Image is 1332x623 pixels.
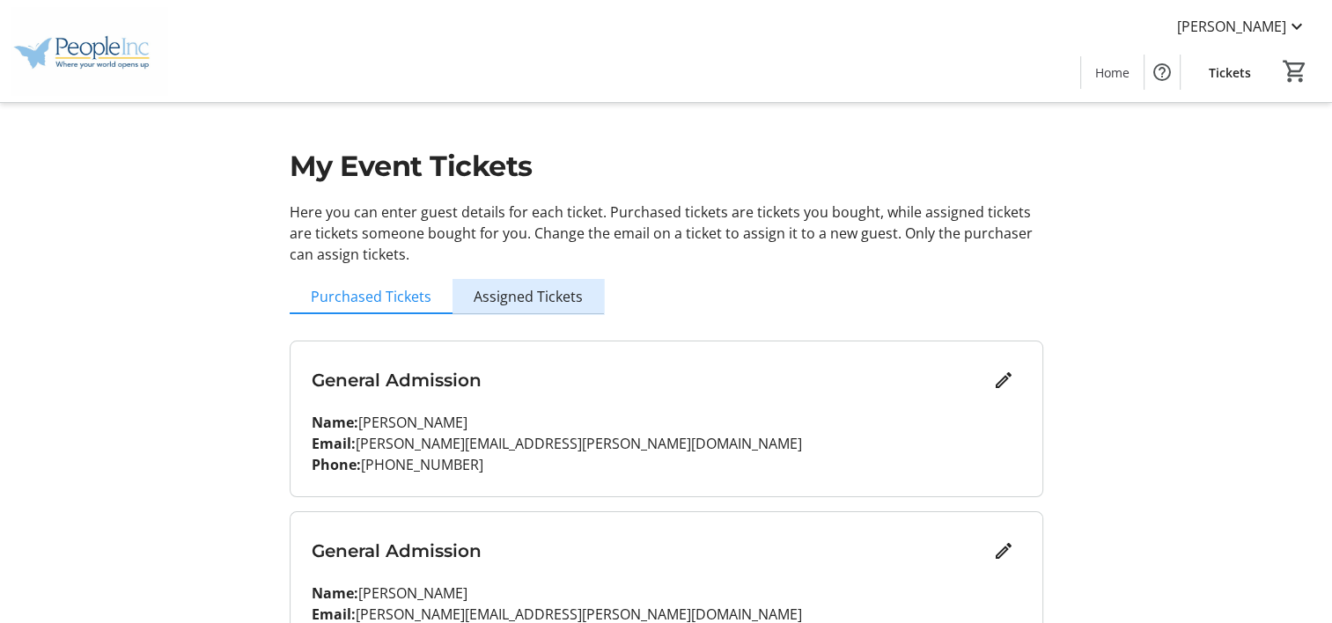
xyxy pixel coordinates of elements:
p: [PERSON_NAME] [312,412,1021,433]
a: Tickets [1195,56,1265,89]
button: Edit [986,363,1021,398]
strong: Name: [312,413,358,432]
p: Here you can enter guest details for each ticket. Purchased tickets are tickets you bought, while... [290,202,1043,265]
h3: General Admission [312,367,986,393]
a: Home [1081,56,1144,89]
p: [PHONE_NUMBER] [312,454,1021,475]
button: [PERSON_NAME] [1163,12,1321,40]
h1: My Event Tickets [290,145,1043,187]
span: [PERSON_NAME] [1177,16,1286,37]
span: Tickets [1209,63,1251,82]
p: [PERSON_NAME] [312,583,1021,604]
strong: Name: [312,583,358,603]
strong: Phone: [312,455,361,474]
strong: Email: [312,434,356,453]
img: People Inc.'s Logo [11,7,167,95]
span: Assigned Tickets [474,290,583,304]
h3: General Admission [312,538,986,564]
span: Home [1095,63,1130,82]
button: Cart [1279,55,1311,87]
button: Help [1144,55,1180,90]
button: Edit [986,533,1021,568]
span: Purchased Tickets [311,290,431,304]
p: [PERSON_NAME][EMAIL_ADDRESS][PERSON_NAME][DOMAIN_NAME] [312,433,1021,454]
